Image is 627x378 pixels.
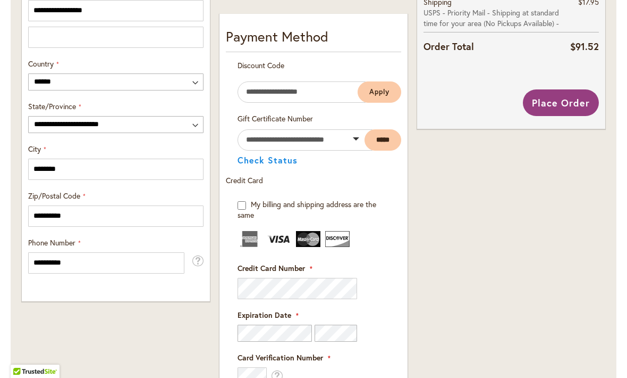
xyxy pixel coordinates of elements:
[423,7,570,29] span: USPS - Priority Mail - Shipping at standard time for your area (No Pickups Available) -
[28,144,41,154] span: City
[28,191,80,201] span: Zip/Postal Code
[532,96,590,109] span: Place Order
[358,81,401,103] button: Apply
[267,231,291,247] img: Visa
[296,231,320,247] img: MasterCard
[423,38,474,54] strong: Order Total
[238,60,284,70] span: Discount Code
[523,89,599,116] button: Place Order
[369,87,389,96] span: Apply
[8,340,38,370] iframe: Launch Accessibility Center
[28,101,76,111] span: State/Province
[238,310,291,320] span: Expiration Date
[325,231,350,247] img: Discover
[238,199,376,220] span: My billing and shipping address are the same
[28,237,75,248] span: Phone Number
[570,40,599,53] span: $91.52
[238,156,298,165] button: Check Status
[238,263,305,273] span: Credit Card Number
[238,352,323,363] span: Card Verification Number
[226,175,263,185] span: Credit Card
[238,113,313,124] span: Gift Certificate Number
[28,59,54,69] span: Country
[238,231,262,247] img: American Express
[226,27,401,52] div: Payment Method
